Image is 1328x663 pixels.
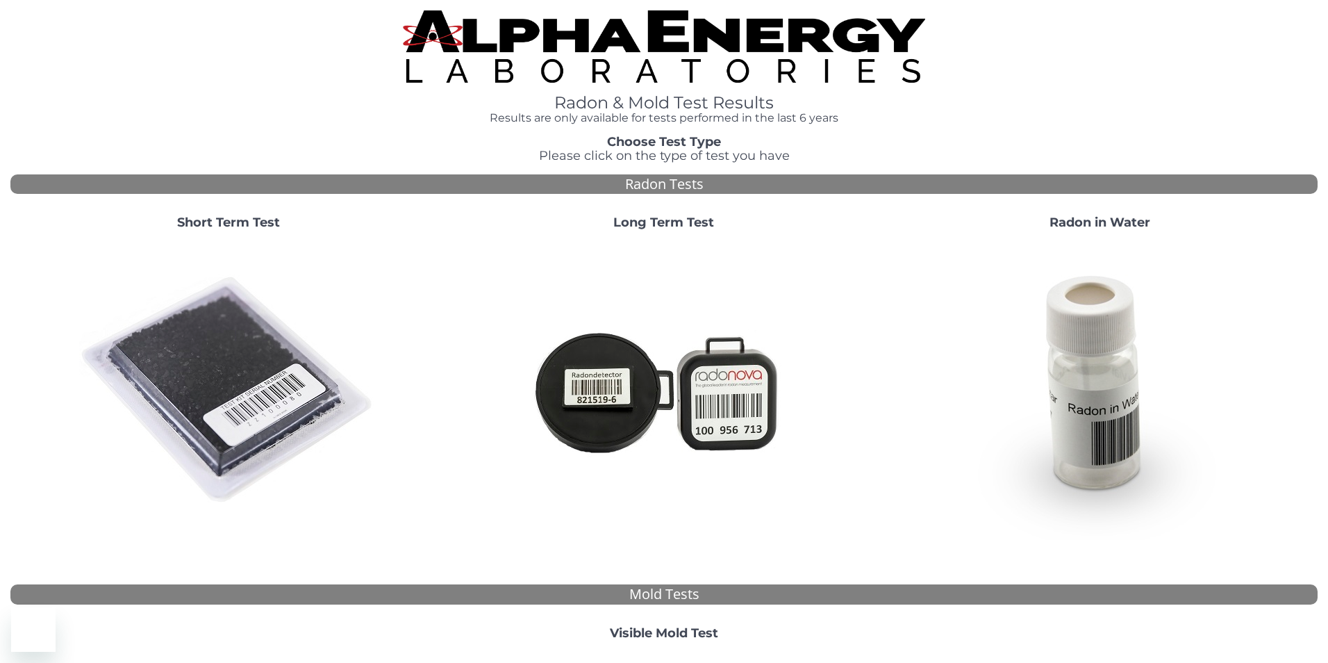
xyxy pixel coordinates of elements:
[950,241,1249,540] img: RadoninWater.jpg
[11,607,56,652] iframe: Button to launch messaging window
[539,148,790,163] span: Please click on the type of test you have
[403,112,926,124] h4: Results are only available for tests performed in the last 6 years
[10,584,1318,605] div: Mold Tests
[610,625,718,641] strong: Visible Mold Test
[403,10,926,83] img: TightCrop.jpg
[1049,215,1150,230] strong: Radon in Water
[10,174,1318,195] div: Radon Tests
[177,215,280,230] strong: Short Term Test
[515,241,813,540] img: Radtrak2vsRadtrak3.jpg
[403,94,926,112] h1: Radon & Mold Test Results
[607,134,721,149] strong: Choose Test Type
[79,241,378,540] img: ShortTerm.jpg
[613,215,714,230] strong: Long Term Test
